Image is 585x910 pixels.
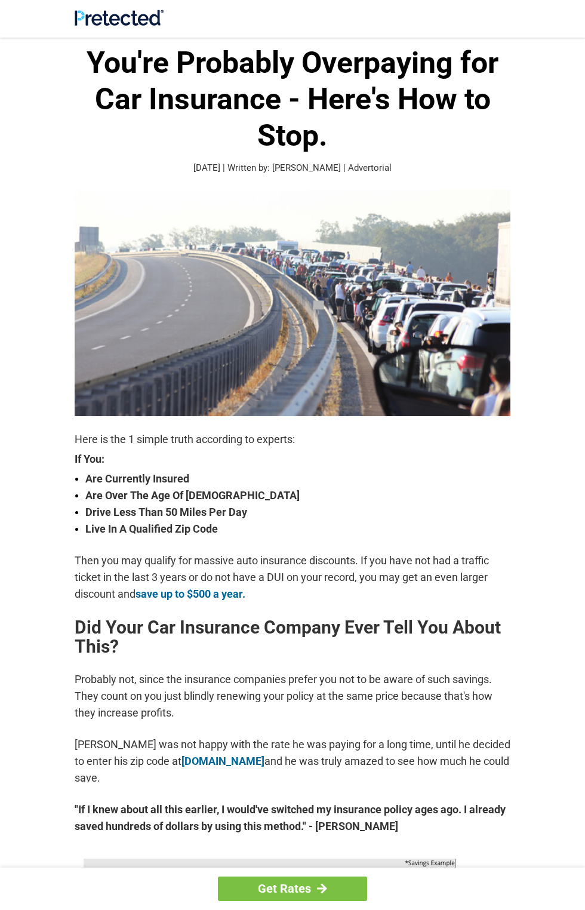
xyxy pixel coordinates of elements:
[75,736,510,786] p: [PERSON_NAME] was not happy with the rate he was paying for a long time, until he decided to ente...
[85,521,510,537] strong: Live In A Qualified Zip Code
[75,17,164,28] a: Site Logo
[85,504,510,521] strong: Drive Less Than 50 Miles Per Day
[85,487,510,504] strong: Are Over The Age Of [DEMOGRAPHIC_DATA]
[75,552,510,602] p: Then you may qualify for massive auto insurance discounts. If you have not had a traffic ticket i...
[75,431,510,448] p: Here is the 1 simple truth according to experts:
[75,801,510,835] strong: "If I knew about all this earlier, I would've switched my insurance policy ages ago. I already sa...
[75,671,510,721] p: Probably not, since the insurance companies prefer you not to be aware of such savings. They coun...
[181,755,264,767] a: [DOMAIN_NAME]
[75,10,164,26] img: Site Logo
[218,877,367,901] a: Get Rates
[75,454,510,465] strong: If You:
[136,588,245,600] a: save up to $500 a year.
[75,45,510,154] h1: You're Probably Overpaying for Car Insurance - Here's How to Stop.
[85,471,510,487] strong: Are Currently Insured
[75,161,510,175] p: [DATE] | Written by: [PERSON_NAME] | Advertorial
[75,618,510,656] h2: Did Your Car Insurance Company Ever Tell You About This?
